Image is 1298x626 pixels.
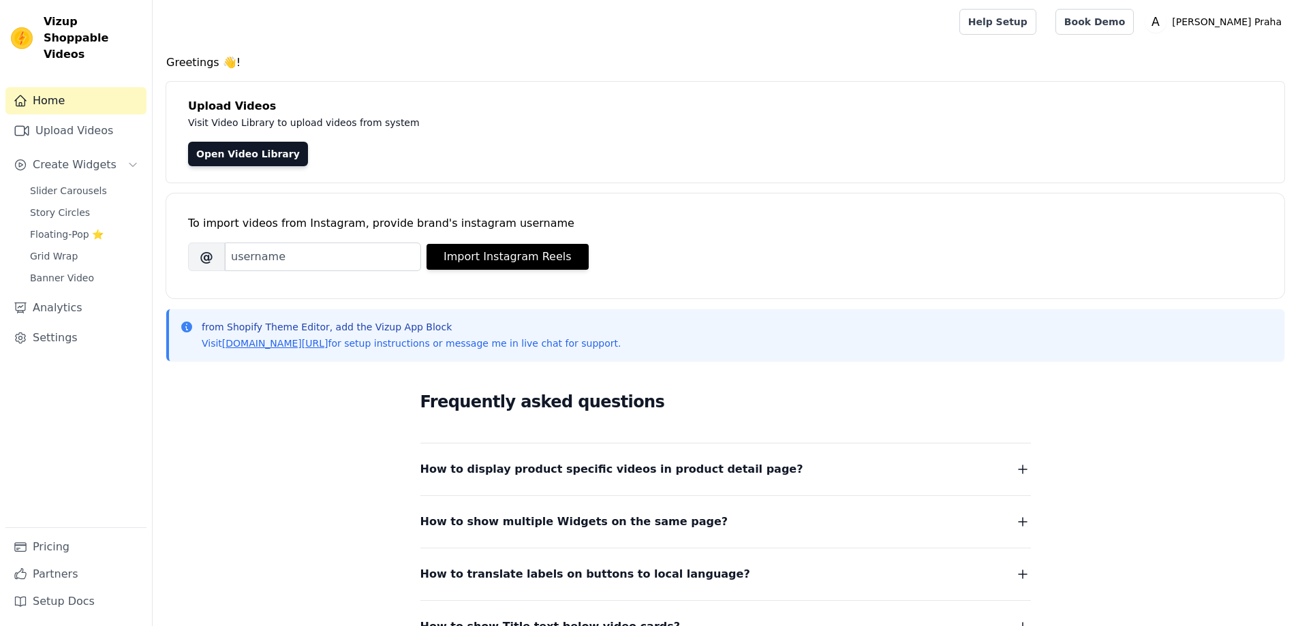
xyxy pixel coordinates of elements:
[1055,9,1134,35] a: Book Demo
[22,181,146,200] a: Slider Carousels
[959,9,1036,35] a: Help Setup
[5,117,146,144] a: Upload Videos
[30,249,78,263] span: Grid Wrap
[420,388,1031,416] h2: Frequently asked questions
[22,268,146,287] a: Banner Video
[188,98,1263,114] h4: Upload Videos
[30,228,104,241] span: Floating-Pop ⭐
[420,565,750,584] span: How to translate labels on buttons to local language?
[188,142,308,166] a: Open Video Library
[1152,15,1160,29] text: A
[11,27,33,49] img: Vizup
[5,87,146,114] a: Home
[5,324,146,351] a: Settings
[5,294,146,322] a: Analytics
[188,114,799,131] p: Visit Video Library to upload videos from system
[420,512,728,531] span: How to show multiple Widgets on the same page?
[30,206,90,219] span: Story Circles
[30,271,94,285] span: Banner Video
[44,14,141,63] span: Vizup Shoppable Videos
[420,460,803,479] span: How to display product specific videos in product detail page?
[202,337,621,350] p: Visit for setup instructions or message me in live chat for support.
[22,247,146,266] a: Grid Wrap
[225,242,421,271] input: username
[188,242,225,271] span: @
[1145,10,1287,34] button: A [PERSON_NAME] Praha
[202,320,621,334] p: from Shopify Theme Editor, add the Vizup App Block
[420,565,1031,584] button: How to translate labels on buttons to local language?
[5,151,146,178] button: Create Widgets
[222,338,328,349] a: [DOMAIN_NAME][URL]
[5,533,146,561] a: Pricing
[5,588,146,615] a: Setup Docs
[188,215,1263,232] div: To import videos from Instagram, provide brand's instagram username
[5,561,146,588] a: Partners
[420,512,1031,531] button: How to show multiple Widgets on the same page?
[420,460,1031,479] button: How to display product specific videos in product detail page?
[22,225,146,244] a: Floating-Pop ⭐
[1166,10,1287,34] p: [PERSON_NAME] Praha
[33,157,117,173] span: Create Widgets
[166,54,1284,71] h4: Greetings 👋!
[22,203,146,222] a: Story Circles
[30,184,107,198] span: Slider Carousels
[427,244,589,270] button: Import Instagram Reels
